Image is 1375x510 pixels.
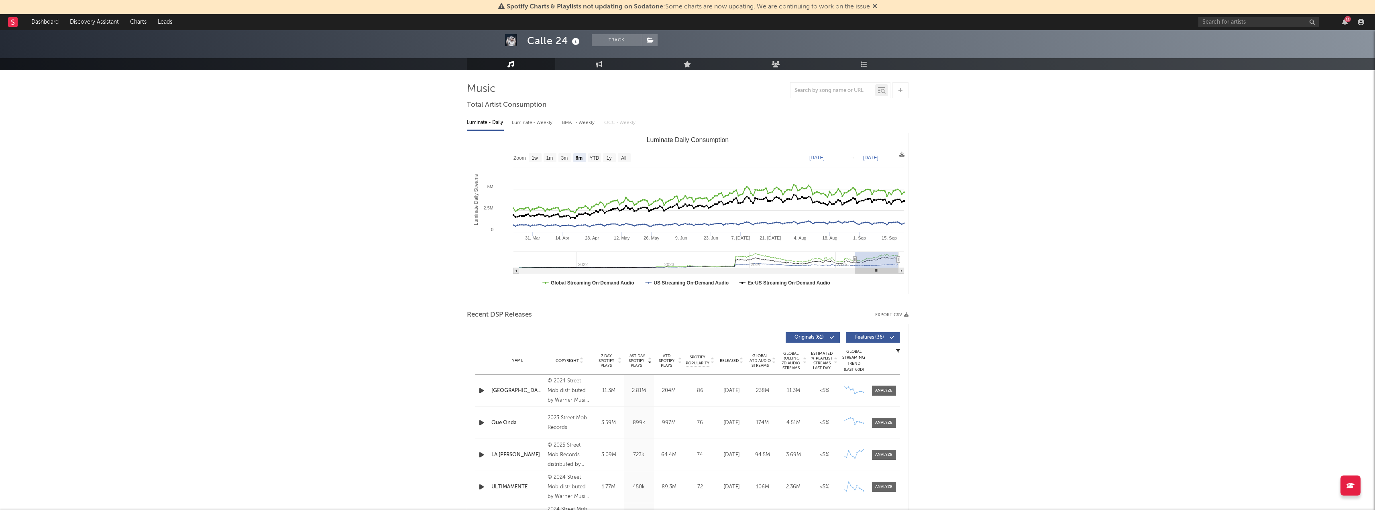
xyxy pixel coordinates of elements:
[556,358,579,363] span: Copyright
[467,116,504,130] div: Luminate - Daily
[780,451,807,459] div: 3.69M
[548,413,591,433] div: 2023 Street Mob Records
[491,419,544,427] a: Que Onda
[686,451,714,459] div: 74
[589,155,599,161] text: YTD
[626,354,647,368] span: Last Day Spotify Plays
[686,483,714,491] div: 72
[686,387,714,395] div: 86
[548,473,591,502] div: © 2024 Street Mob distributed by Warner Music Latina
[656,387,682,395] div: 204M
[720,358,739,363] span: Released
[646,136,729,143] text: Luminate Daily Consumption
[644,236,660,240] text: 26. May
[491,358,544,364] div: Name
[546,155,553,161] text: 1m
[513,155,526,161] text: Zoom
[507,4,870,10] span: : Some charts are now updating. We are continuing to work on the issue
[791,335,828,340] span: Originals ( 61 )
[749,483,776,491] div: 106M
[872,4,877,10] span: Dismiss
[749,419,776,427] div: 174M
[718,419,745,427] div: [DATE]
[596,451,622,459] div: 3.09M
[473,174,479,225] text: Luminate Daily Streams
[842,349,866,373] div: Global Streaming Trend (Last 60D)
[512,116,554,130] div: Luminate - Weekly
[525,236,540,240] text: 31. Mar
[863,155,878,161] text: [DATE]
[596,387,622,395] div: 11.3M
[626,419,652,427] div: 899k
[882,236,897,240] text: 15. Sep
[621,155,626,161] text: All
[487,184,493,189] text: 5M
[483,205,493,210] text: 2.5M
[853,236,866,240] text: 1. Sep
[686,419,714,427] div: 76
[811,419,838,427] div: <5%
[1198,17,1319,27] input: Search for artists
[851,335,888,340] span: Features ( 36 )
[790,87,875,94] input: Search by song name or URL
[675,236,687,240] text: 9. Jun
[780,351,802,370] span: Global Rolling 7D Audio Streams
[780,419,807,427] div: 4.51M
[614,236,630,240] text: 12. May
[491,227,493,232] text: 0
[596,354,617,368] span: 7 Day Spotify Plays
[654,280,729,286] text: US Streaming On-Demand Audio
[562,116,596,130] div: BMAT - Weekly
[1344,16,1351,22] div: 11
[491,387,544,395] a: [GEOGRAPHIC_DATA]
[548,441,591,469] div: © 2025 Street Mob Records distributed by Warner Music Latina, Inc
[846,332,900,343] button: Features(36)
[26,14,64,30] a: Dashboard
[592,34,642,46] button: Track
[656,451,682,459] div: 64.4M
[548,376,591,405] div: © 2024 Street Mob distributed by Warner Music Latina
[585,236,599,240] text: 28. Apr
[760,236,781,240] text: 21. [DATE]
[152,14,178,30] a: Leads
[875,313,909,317] button: Export CSV
[811,387,838,395] div: <5%
[811,351,833,370] span: Estimated % Playlist Streams Last Day
[731,236,750,240] text: 7. [DATE]
[467,310,532,320] span: Recent DSP Releases
[1342,19,1348,25] button: 11
[575,155,582,161] text: 6m
[749,354,771,368] span: Global ATD Audio Streams
[606,155,611,161] text: 1y
[748,280,830,286] text: Ex-US Streaming On-Demand Audio
[467,100,546,110] span: Total Artist Consumption
[596,419,622,427] div: 3.59M
[780,483,807,491] div: 2.36M
[822,236,837,240] text: 18. Aug
[811,451,838,459] div: <5%
[718,483,745,491] div: [DATE]
[491,451,544,459] a: LA [PERSON_NAME]
[596,483,622,491] div: 1.77M
[780,387,807,395] div: 11.3M
[507,4,663,10] span: Spotify Charts & Playlists not updating on Sodatone
[656,483,682,491] div: 89.3M
[718,451,745,459] div: [DATE]
[124,14,152,30] a: Charts
[656,419,682,427] div: 997M
[555,236,569,240] text: 14. Apr
[786,332,840,343] button: Originals(61)
[626,483,652,491] div: 450k
[626,387,652,395] div: 2.81M
[491,483,544,491] a: ULTIMAMENTE
[686,354,709,366] span: Spotify Popularity
[794,236,806,240] text: 4. Aug
[467,133,908,294] svg: Luminate Daily Consumption
[561,155,568,161] text: 3m
[749,451,776,459] div: 94.5M
[850,155,855,161] text: →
